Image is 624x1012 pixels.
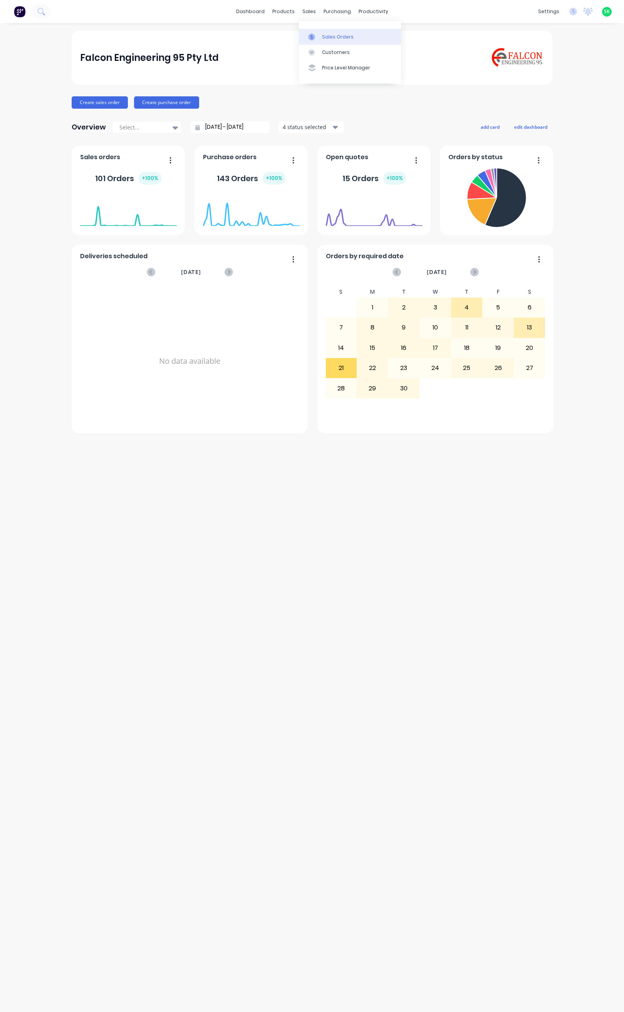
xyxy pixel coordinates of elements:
span: SK [604,8,610,15]
div: 16 [389,338,419,358]
div: 7 [326,318,357,337]
button: 4 status selected [278,121,344,133]
span: [DATE] [427,268,447,276]
div: 17 [420,338,451,358]
a: Customers [299,45,401,60]
div: 28 [326,378,357,398]
div: S [325,286,357,298]
div: 30 [389,378,419,398]
div: 22 [357,358,388,378]
div: 20 [514,338,545,358]
span: Purchase orders [203,153,257,162]
div: 5 [483,298,513,317]
div: productivity [355,6,392,17]
div: purchasing [320,6,355,17]
div: T [388,286,420,298]
span: [DATE] [181,268,201,276]
a: dashboard [232,6,268,17]
div: 19 [483,338,513,358]
div: W [419,286,451,298]
div: S [514,286,545,298]
button: edit dashboard [509,122,552,132]
div: products [268,6,299,17]
div: 10 [420,318,451,337]
div: No data available [80,286,300,436]
div: Overview [72,119,106,135]
div: 15 Orders [342,172,406,185]
div: 3 [420,298,451,317]
div: 13 [514,318,545,337]
div: + 100 % [139,172,161,185]
img: Factory [14,6,25,17]
div: 11 [451,318,482,337]
div: 15 [357,338,388,358]
div: 25 [451,358,482,378]
div: 26 [483,358,513,378]
div: T [451,286,483,298]
div: Sales Orders [322,34,354,40]
div: 23 [389,358,419,378]
div: 9 [389,318,419,337]
div: 143 Orders [217,172,285,185]
div: 18 [451,338,482,358]
div: + 100 % [383,172,406,185]
div: 12 [483,318,513,337]
span: Open quotes [326,153,368,162]
div: 21 [326,358,357,378]
button: add card [476,122,505,132]
div: 1 [357,298,388,317]
span: Orders by status [448,153,503,162]
div: 101 Orders [95,172,161,185]
div: 4 status selected [283,123,331,131]
div: M [357,286,388,298]
span: Sales orders [80,153,120,162]
div: 4 [451,298,482,317]
div: + 100 % [263,172,285,185]
div: 6 [514,298,545,317]
div: 8 [357,318,388,337]
div: 24 [420,358,451,378]
button: Create purchase order [134,96,199,109]
div: 2 [389,298,419,317]
div: F [482,286,514,298]
img: Falcon Engineering 95 Pty Ltd [490,47,544,69]
div: Falcon Engineering 95 Pty Ltd [80,50,219,66]
button: Create sales order [72,96,128,109]
a: Sales Orders [299,29,401,44]
div: settings [534,6,563,17]
div: 29 [357,378,388,398]
div: Price Level Manager [322,64,370,71]
span: Deliveries scheduled [80,252,148,261]
div: 27 [514,358,545,378]
div: 14 [326,338,357,358]
a: Price Level Manager [299,60,401,76]
div: sales [299,6,320,17]
div: Customers [322,49,350,56]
